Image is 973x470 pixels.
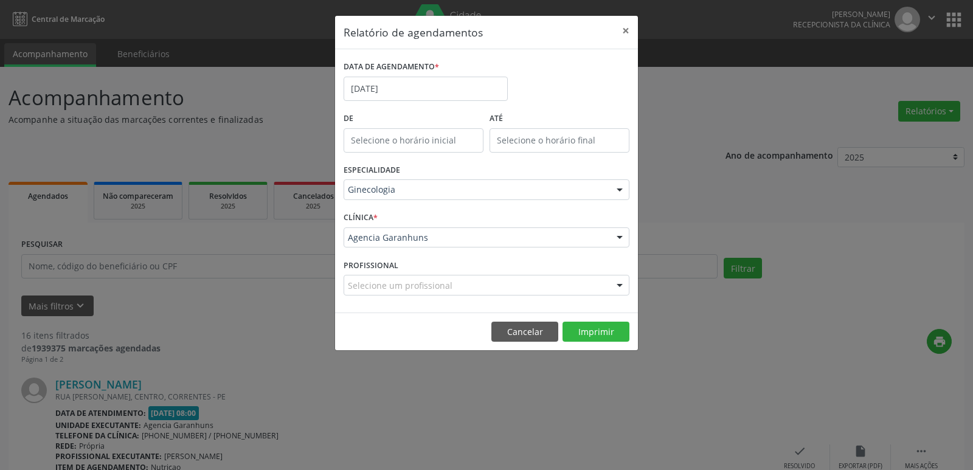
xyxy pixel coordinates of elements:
[344,109,483,128] label: De
[490,109,629,128] label: ATÉ
[490,128,629,153] input: Selecione o horário final
[344,24,483,40] h5: Relatório de agendamentos
[344,256,398,275] label: PROFISSIONAL
[348,279,452,292] span: Selecione um profissional
[344,161,400,180] label: ESPECIALIDADE
[491,322,558,342] button: Cancelar
[348,232,604,244] span: Agencia Garanhuns
[344,128,483,153] input: Selecione o horário inicial
[344,58,439,77] label: DATA DE AGENDAMENTO
[563,322,629,342] button: Imprimir
[614,16,638,46] button: Close
[348,184,604,196] span: Ginecologia
[344,209,378,227] label: CLÍNICA
[344,77,508,101] input: Selecione uma data ou intervalo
